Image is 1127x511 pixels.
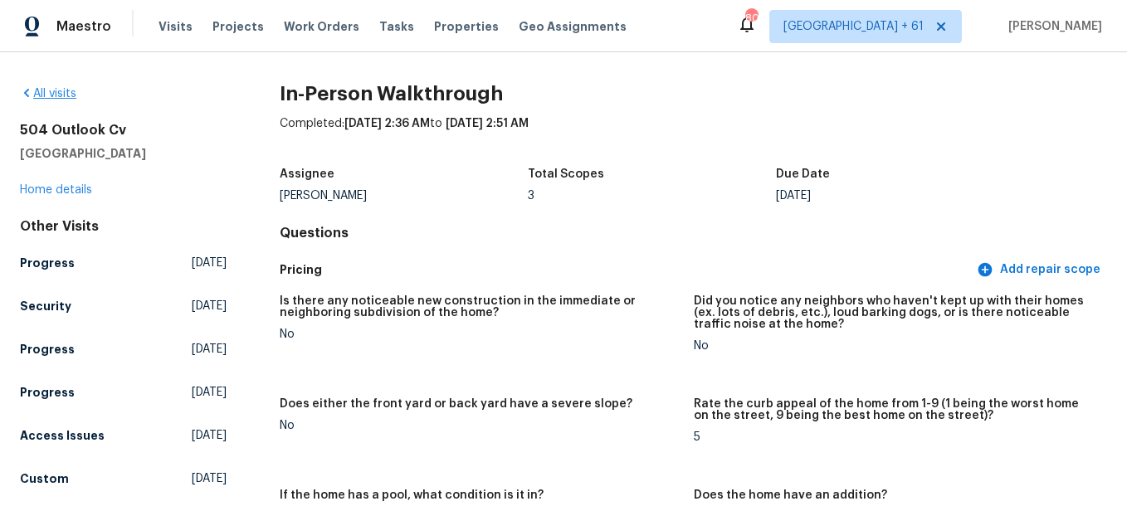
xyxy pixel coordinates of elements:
span: [DATE] [192,341,227,358]
a: Progress[DATE] [20,334,227,364]
div: No [280,420,680,431]
span: [DATE] [192,255,227,271]
h2: In-Person Walkthrough [280,85,1107,102]
button: Add repair scope [973,255,1107,285]
span: Visits [159,18,193,35]
div: 808 [745,10,757,27]
span: Work Orders [284,18,359,35]
div: Completed: to [280,115,1107,158]
h5: Assignee [280,168,334,180]
span: Tasks [379,21,414,32]
h5: Progress [20,341,75,358]
a: Custom[DATE] [20,464,227,494]
div: Other Visits [20,218,227,235]
div: 5 [694,431,1094,443]
span: Properties [434,18,499,35]
a: Progress[DATE] [20,248,227,278]
h5: Pricing [280,261,973,279]
a: All visits [20,88,76,100]
h5: Does the home have an addition? [694,489,887,501]
h5: Due Date [776,168,830,180]
span: [DATE] 2:36 AM [344,118,430,129]
span: [DATE] 2:51 AM [446,118,529,129]
h5: Is there any noticeable new construction in the immediate or neighboring subdivision of the home? [280,295,680,319]
span: Add repair scope [980,260,1100,280]
h5: If the home has a pool, what condition is it in? [280,489,544,501]
h5: Did you notice any neighbors who haven't kept up with their homes (ex. lots of debris, etc.), lou... [694,295,1094,330]
span: [DATE] [192,470,227,487]
a: Access Issues[DATE] [20,421,227,450]
span: [GEOGRAPHIC_DATA] + 61 [783,18,924,35]
span: [PERSON_NAME] [1002,18,1102,35]
span: [DATE] [192,298,227,314]
span: [DATE] [192,427,227,444]
span: Geo Assignments [519,18,627,35]
h5: Progress [20,384,75,401]
h5: Security [20,298,71,314]
h5: Access Issues [20,427,105,444]
h5: Rate the curb appeal of the home from 1-9 (1 being the worst home on the street, 9 being the best... [694,398,1094,421]
div: No [280,328,680,340]
div: No [694,340,1094,352]
h4: Questions [280,225,1107,241]
h5: Does either the front yard or back yard have a severe slope? [280,398,632,410]
span: Maestro [56,18,111,35]
span: Projects [212,18,264,35]
h5: [GEOGRAPHIC_DATA] [20,145,227,162]
div: 3 [528,190,776,202]
div: [DATE] [776,190,1024,202]
a: Progress[DATE] [20,377,227,407]
h5: Custom [20,470,69,487]
a: Home details [20,184,92,196]
span: [DATE] [192,384,227,401]
h2: 504 Outlook Cv [20,122,227,139]
a: Security[DATE] [20,291,227,321]
div: [PERSON_NAME] [280,190,528,202]
h5: Progress [20,255,75,271]
h5: Total Scopes [528,168,604,180]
